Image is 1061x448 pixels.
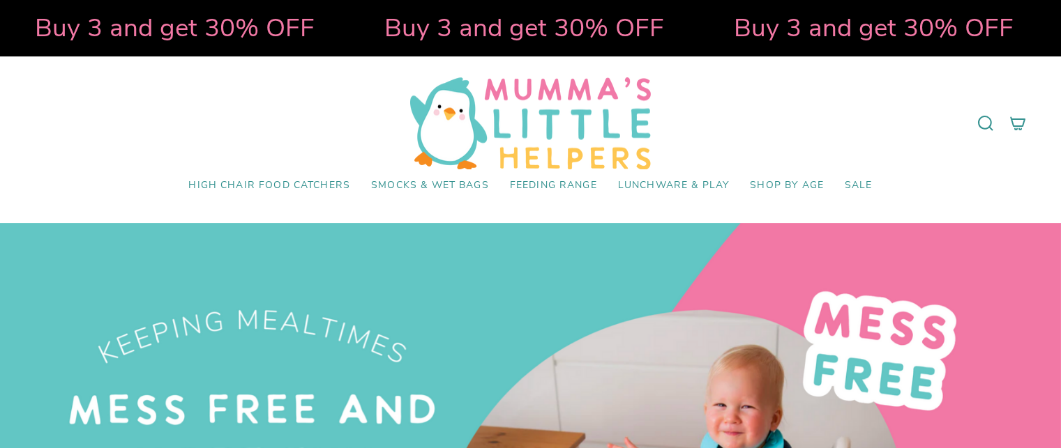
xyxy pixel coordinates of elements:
span: High Chair Food Catchers [188,180,350,192]
a: High Chair Food Catchers [178,169,361,202]
strong: Buy 3 and get 30% OFF [365,10,645,45]
a: Feeding Range [499,169,608,202]
a: Shop by Age [739,169,834,202]
span: Smocks & Wet Bags [371,180,489,192]
span: Feeding Range [510,180,597,192]
a: Smocks & Wet Bags [361,169,499,202]
a: SALE [834,169,883,202]
span: Shop by Age [750,180,824,192]
strong: Buy 3 and get 30% OFF [714,10,994,45]
span: Lunchware & Play [618,180,729,192]
span: SALE [845,180,873,192]
strong: Buy 3 and get 30% OFF [15,10,295,45]
a: Lunchware & Play [608,169,739,202]
img: Mumma’s Little Helpers [410,77,651,169]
